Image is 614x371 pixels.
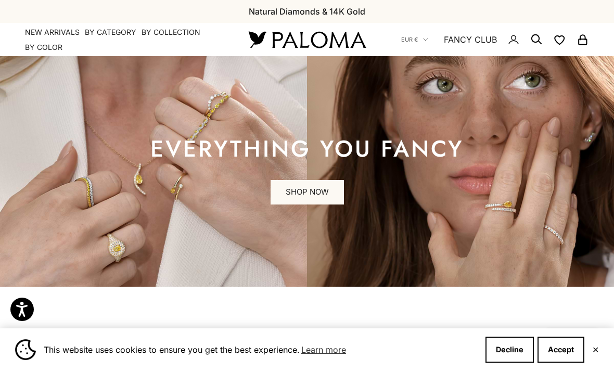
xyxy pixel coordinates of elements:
span: This website uses cookies to ensure you get the best experience. [44,342,477,357]
nav: Secondary navigation [401,23,589,56]
a: NEW ARRIVALS [25,27,80,37]
button: Accept [538,337,584,363]
nav: Primary navigation [25,27,224,53]
a: Learn more [300,342,348,357]
button: EUR € [401,35,428,44]
p: EVERYTHING YOU FANCY [150,138,464,159]
summary: By Color [25,42,62,53]
summary: By Category [85,27,136,37]
span: EUR € [401,35,418,44]
button: Close [592,347,599,353]
a: FANCY CLUB [444,33,497,46]
summary: By Collection [142,27,200,37]
p: Natural Diamonds & 14K Gold [249,5,365,18]
a: SHOP NOW [271,180,344,205]
img: Cookie banner [15,339,36,360]
button: Decline [485,337,534,363]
